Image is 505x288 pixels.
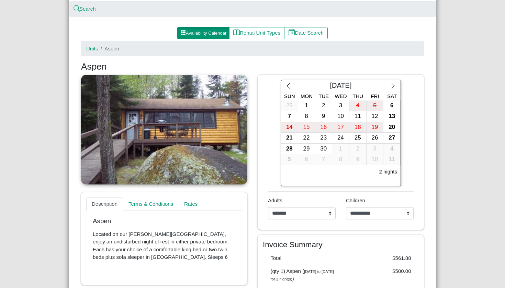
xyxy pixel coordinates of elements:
[390,83,396,89] svg: chevron right
[298,133,315,144] button: 22
[367,154,384,165] button: 10
[315,154,332,165] div: 7
[332,133,349,144] button: 24
[315,144,332,155] button: 30
[387,93,397,99] span: Sat
[349,144,367,155] button: 2
[367,122,384,133] button: 19
[352,93,363,99] span: Thu
[349,154,367,165] button: 9
[298,111,315,122] button: 8
[332,144,349,155] button: 1
[383,122,401,133] button: 20
[367,154,383,165] div: 10
[266,267,341,283] div: (qty 1) Aspen ( )
[383,154,400,165] div: 11
[301,93,313,99] span: Mon
[315,100,332,111] button: 2
[367,144,383,154] div: 3
[284,93,295,99] span: Sun
[298,154,315,165] button: 6
[367,144,384,155] button: 3
[332,111,349,122] button: 10
[281,144,298,155] button: 28
[281,100,298,111] div: 29
[281,80,296,93] button: chevron left
[367,122,383,133] div: 19
[289,29,295,36] svg: calendar date
[349,133,367,144] button: 25
[318,93,329,99] span: Tue
[367,133,383,143] div: 26
[298,154,315,165] div: 6
[285,83,292,89] svg: chevron left
[332,154,349,165] div: 8
[349,122,367,133] button: 18
[263,240,419,249] h4: Invoice Summary
[266,254,341,262] div: Total
[349,111,367,122] button: 11
[341,254,416,262] div: $561.88
[379,169,397,175] h6: 2 nights
[298,100,315,111] div: 1
[332,100,349,111] button: 3
[383,154,401,165] button: 11
[332,100,349,111] div: 3
[179,197,203,211] a: Rates
[281,111,298,122] button: 7
[367,111,384,122] button: 12
[233,29,240,36] svg: book
[229,27,284,39] button: bookRental Unit Types
[81,61,424,72] h3: Aspen
[281,122,298,133] button: 14
[93,217,236,225] p: Aspen
[281,133,298,144] button: 21
[383,144,401,155] button: 4
[74,6,96,12] a: searchSearch
[281,100,298,111] button: 29
[93,230,236,261] p: Located on our [PERSON_NAME][GEOGRAPHIC_DATA], enjoy an undisturbed night of rest in either priva...
[383,111,401,122] button: 13
[332,154,349,165] button: 8
[86,197,123,211] a: Description
[296,80,386,93] div: [DATE]
[177,27,229,39] button: grid3x3 gap fillAvailability Calendar
[74,6,79,11] svg: search
[284,27,328,39] button: calendar dateDate Search
[315,154,332,165] button: 7
[349,100,367,111] button: 4
[298,122,315,133] button: 15
[315,111,332,122] div: 9
[315,100,332,111] div: 2
[298,144,315,154] div: 29
[367,100,384,111] button: 5
[341,267,416,283] div: $500.00
[335,93,347,99] span: Wed
[383,133,401,144] button: 27
[332,122,349,133] button: 17
[371,93,379,99] span: Fri
[281,154,298,165] button: 5
[315,133,332,144] button: 23
[383,100,400,111] div: 6
[367,133,384,144] button: 26
[123,197,179,211] a: Terms & Conditions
